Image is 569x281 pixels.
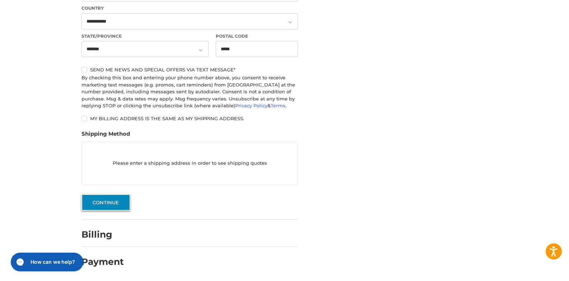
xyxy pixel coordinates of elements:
[82,156,298,170] p: Please enter a shipping address in order to see shipping quotes
[81,74,298,109] div: By checking this box and entering your phone number above, you consent to receive marketing text ...
[7,250,85,274] iframe: Gorgias live chat messenger
[510,262,569,281] iframe: Google Customer Reviews
[81,194,130,211] button: Continue
[216,33,298,39] label: Postal Code
[81,116,298,121] label: My billing address is the same as my shipping address.
[81,67,298,72] label: Send me news and special offers via text message*
[81,33,209,39] label: State/Province
[81,229,123,240] h2: Billing
[81,256,124,267] h2: Payment
[81,130,130,141] legend: Shipping Method
[81,5,298,11] label: Country
[271,103,285,108] a: Terms
[235,103,267,108] a: Privacy Policy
